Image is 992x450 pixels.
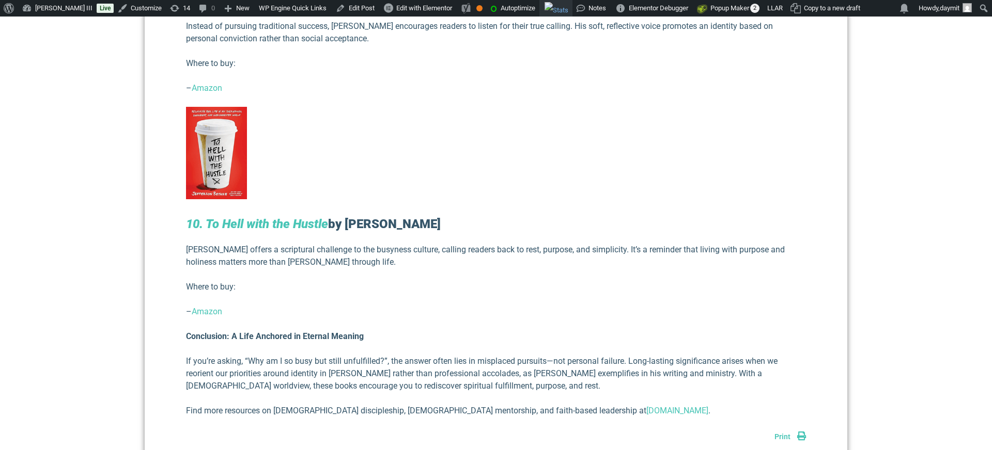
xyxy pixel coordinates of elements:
b: Conclusion: A Life Anchored in Eternal Meaning [186,331,364,341]
a: Amazon [192,83,222,93]
a: Live [97,4,114,13]
a: Amazon [192,307,222,316]
p: Where to buy: [186,281,806,293]
span: Print [774,432,791,441]
p: Where to buy: [186,57,806,70]
span: Edit with Elementor [396,4,452,12]
span: daymit [940,4,959,12]
span: 2 [750,4,760,13]
p: – [186,82,806,94]
p: [PERSON_NAME] offers a scriptural challenge to the busyness culture, calling readers back to rest... [186,244,806,268]
p: If you’re asking, “Why am I so busy but still unfulfilled?”, the answer often lies in misplaced p... [186,355,806,392]
a: Print [774,432,806,441]
a: 10. To Hell with the Hustle [186,217,328,231]
p: Find more resources on [DEMOGRAPHIC_DATA] discipleship, [DEMOGRAPHIC_DATA] mentorship, and faith-... [186,405,806,417]
img: Views over 48 hours. Click for more Jetpack Stats. [545,2,568,19]
a: [DOMAIN_NAME] [646,406,708,415]
p: Instead of pursuing traditional success, [PERSON_NAME] encourages readers to listen for their tru... [186,20,806,45]
div: OK [476,5,483,11]
b: by [PERSON_NAME] [328,217,441,231]
p: – [186,306,806,318]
